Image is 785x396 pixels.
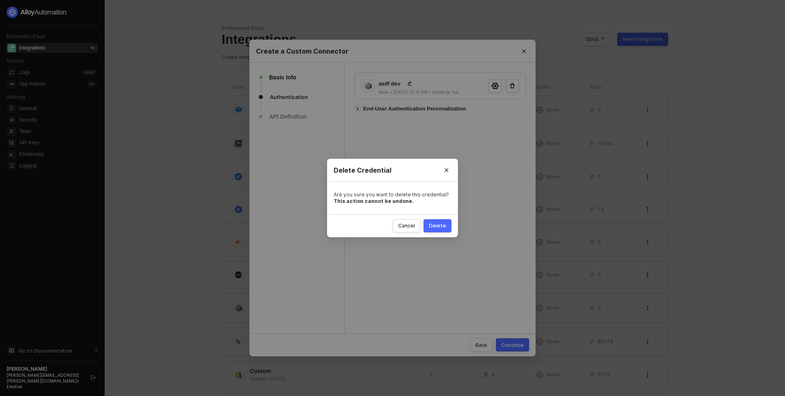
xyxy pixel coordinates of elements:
button: Cancel [393,219,420,232]
div: Delete Credential [334,166,451,175]
div: Cancel [398,222,415,229]
div: Delete [429,222,446,229]
b: This action cannot be undone. [334,198,414,204]
div: Are you sure you want to delete this credential? [334,191,451,204]
button: Close [435,159,458,182]
button: Delete [424,219,451,232]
